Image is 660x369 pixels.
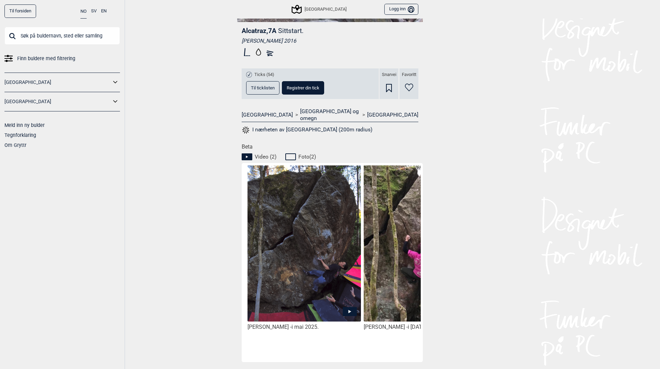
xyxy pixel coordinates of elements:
span: Registrer din tick [287,86,319,90]
span: Alcatraz , 7A [242,27,276,35]
span: Finn buldere med filtrering [17,54,75,64]
div: Beta [242,143,423,362]
button: EN [101,4,107,18]
a: [GEOGRAPHIC_DATA] [4,77,111,87]
span: Foto ( 2 ) [298,153,316,160]
div: Snarvei [379,68,398,99]
span: Favoritt [402,72,416,78]
a: [GEOGRAPHIC_DATA] [242,111,293,118]
button: NO [80,4,87,19]
a: [GEOGRAPHIC_DATA] og omegn [300,108,360,122]
span: Ticks (54) [254,72,274,78]
nav: > > [242,108,418,122]
div: [PERSON_NAME] 2016 [242,37,418,44]
button: Til ticklisten [246,81,279,95]
a: Tegnforklaring [4,132,36,138]
img: Mari pa Alcatraz [364,165,477,339]
span: i mai 2025. [291,324,319,330]
div: [GEOGRAPHIC_DATA] [293,5,346,13]
a: [GEOGRAPHIC_DATA] [4,97,111,107]
a: Til forsiden [4,4,36,18]
input: Søk på buldernavn, sted eller samling [4,27,120,45]
span: Til ticklisten [251,86,275,90]
button: Logg inn [384,4,418,15]
p: Sittstart. [278,27,304,35]
button: I nærheten av [GEOGRAPHIC_DATA] (200m radius) [242,126,372,134]
span: i [DATE]. [408,324,428,330]
a: [GEOGRAPHIC_DATA] [367,111,418,118]
a: Om Gryttr [4,142,26,148]
button: SV [91,4,97,18]
a: Meld inn ny bulder [4,122,45,128]
div: [PERSON_NAME] - [364,324,477,331]
img: Linn pa Alcatraz [247,165,361,324]
span: Video ( 2 ) [255,153,276,160]
button: Registrer din tick [282,81,324,95]
div: [PERSON_NAME] - [247,324,361,331]
a: Finn buldere med filtrering [4,54,120,64]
